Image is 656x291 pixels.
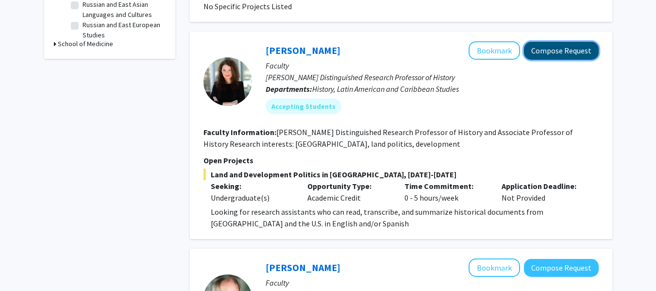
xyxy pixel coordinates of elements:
button: Add Adriana Chira to Bookmarks [469,41,520,60]
mat-chip: Accepting Students [266,99,341,114]
iframe: Chat [7,247,41,284]
p: Seeking: [211,180,293,192]
p: Application Deadline: [502,180,584,192]
a: [PERSON_NAME] [266,261,340,274]
b: Faculty Information: [203,127,276,137]
p: Time Commitment: [404,180,487,192]
fg-read-more: [PERSON_NAME] Distinguished Research Professor of History and Associate Professor of History Rese... [203,127,573,149]
p: [PERSON_NAME] Distinguished Research Professor of History [266,71,599,83]
p: Faculty [266,60,599,71]
a: [PERSON_NAME] [266,44,340,56]
b: Departments: [266,84,312,94]
button: Add Huw Davies to Bookmarks [469,258,520,277]
p: Looking for research assistants who can read, transcribe, and summarize historical documents from... [211,206,599,229]
p: Opportunity Type: [307,180,390,192]
p: Faculty [266,277,599,289]
span: No Specific Projects Listed [203,1,292,11]
button: Compose Request to Huw Davies [524,259,599,277]
span: Land and Development Politics in [GEOGRAPHIC_DATA], [DATE]-[DATE] [203,169,599,180]
div: 0 - 5 hours/week [397,180,494,204]
div: Undergraduate(s) [211,192,293,204]
h3: School of Medicine [58,39,113,49]
p: Open Projects [203,154,599,166]
label: Russian and East European Studies [83,20,163,40]
div: Academic Credit [300,180,397,204]
span: History, Latin American and Caribbean Studies [312,84,459,94]
button: Compose Request to Adriana Chira [524,42,599,60]
div: Not Provided [494,180,591,204]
